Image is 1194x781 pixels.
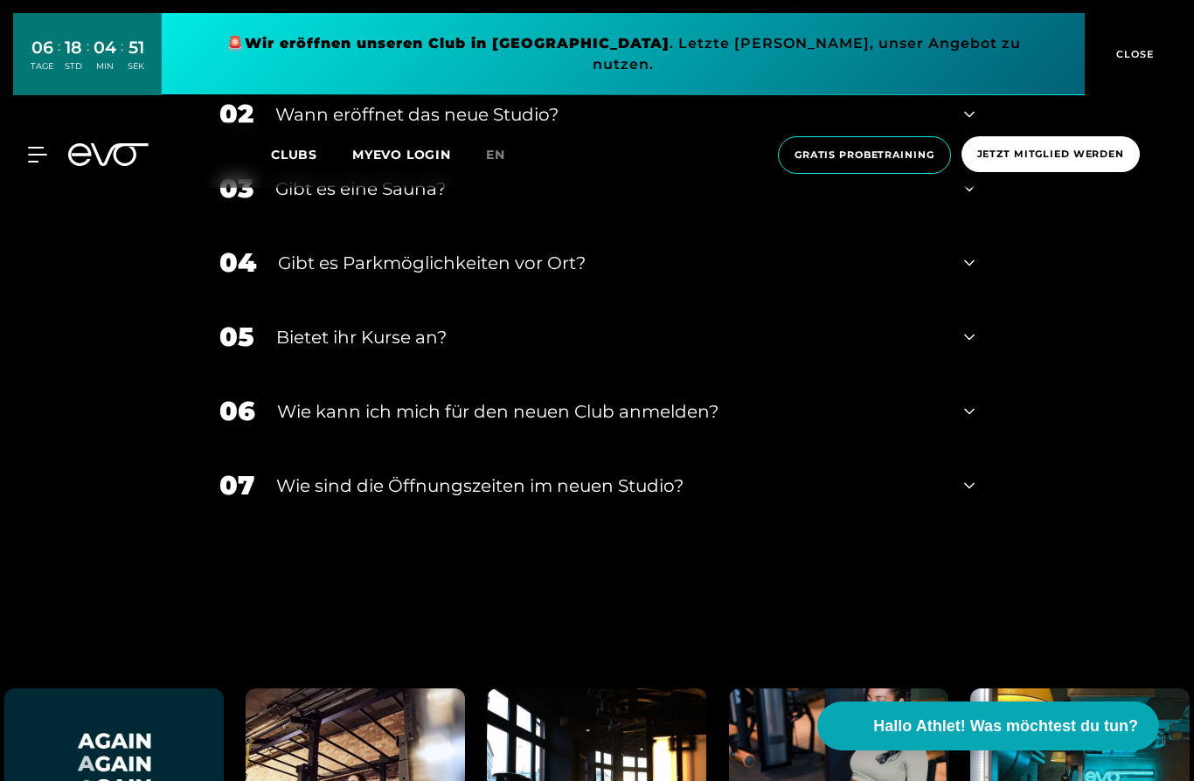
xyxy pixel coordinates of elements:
div: 04 [219,243,256,282]
div: MIN [94,60,116,73]
div: 06 [31,35,53,60]
div: 18 [65,35,82,60]
a: MYEVO LOGIN [352,147,451,162]
div: : [121,37,123,83]
div: TAGE [31,60,53,73]
div: Wie kann ich mich für den neuen Club anmelden? [277,398,942,425]
span: Gratis Probetraining [795,148,934,162]
div: ​Wie sind die Öffnungszeiten im neuen Studio? [276,473,942,499]
div: 04 [94,35,116,60]
span: Hallo Athlet! Was möchtest du tun? [873,715,1138,738]
span: Jetzt Mitglied werden [977,147,1124,162]
div: : [87,37,89,83]
div: 51 [128,35,144,60]
div: 06 [219,391,255,431]
div: STD [65,60,82,73]
div: 07 [219,466,254,505]
div: SEK [128,60,144,73]
span: Clubs [271,147,317,162]
div: Gibt es Parkmöglichkeiten vor Ort? [278,250,942,276]
div: : [58,37,60,83]
span: en [486,147,505,162]
button: Hallo Athlet! Was möchtest du tun? [817,702,1159,750]
a: Jetzt Mitglied werden [956,136,1145,174]
a: en [486,145,526,165]
div: Bietet ihr Kurse an? [276,324,942,350]
span: CLOSE [1112,46,1155,62]
a: Gratis Probetraining [773,136,956,174]
button: CLOSE [1085,13,1181,95]
div: 05 [219,317,254,356]
a: Clubs [271,146,352,162]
